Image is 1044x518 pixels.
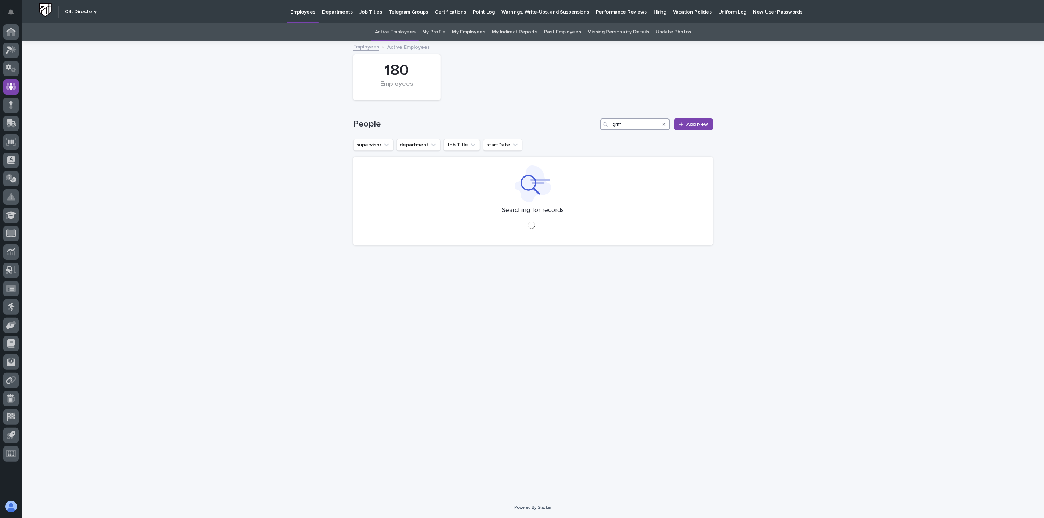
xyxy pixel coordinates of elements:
[353,42,379,51] a: Employees
[544,23,581,41] a: Past Employees
[366,61,428,80] div: 180
[353,119,597,129] h1: People
[353,139,394,151] button: supervisor
[600,118,670,130] input: Search
[9,9,19,21] div: Notifications
[483,139,522,151] button: startDate
[3,499,19,514] button: users-avatar
[588,23,649,41] a: Missing Personality Details
[3,4,19,20] button: Notifications
[387,43,430,51] p: Active Employees
[452,23,485,41] a: My Employees
[674,118,713,130] a: Add New
[686,122,708,127] span: Add New
[422,23,446,41] a: My Profile
[443,139,480,151] button: Job Title
[39,3,52,17] img: Workspace Logo
[514,505,551,510] a: Powered By Stacker
[492,23,537,41] a: My Indirect Reports
[396,139,441,151] button: department
[502,207,564,215] p: Searching for records
[366,80,428,96] div: Employees
[375,23,416,41] a: Active Employees
[65,9,97,15] h2: 04. Directory
[656,23,691,41] a: Update Photos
